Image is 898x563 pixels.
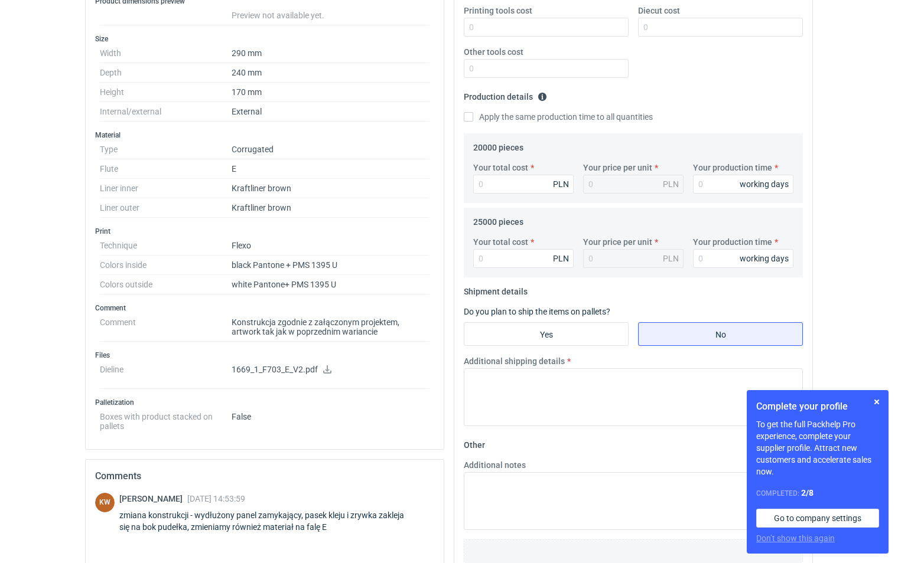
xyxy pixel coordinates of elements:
dt: Technique [100,236,232,256]
dd: Flexo [232,236,430,256]
input: 0 [464,18,629,37]
a: Go to company settings [756,509,879,528]
label: Do you plan to ship the items on pallets? [464,307,610,316]
div: PLN [663,178,679,190]
div: PLN [553,178,569,190]
dd: Corrugated [232,140,430,159]
input: 0 [464,59,629,78]
p: To get the full Packhelp Pro experience, complete your supplier profile. Attract new customers an... [756,418,879,477]
dt: Liner inner [100,179,232,198]
dd: False [232,407,430,431]
h3: Size [95,34,434,44]
div: working days [740,178,789,190]
dt: Internal/external [100,102,232,122]
dt: Dieline [100,360,232,389]
input: 0 [473,249,574,268]
h3: Files [95,351,434,360]
legend: Shipment details [464,282,528,296]
h3: Palletization [95,398,434,407]
legend: 20000 pieces [473,138,523,152]
dt: Liner outer [100,198,232,218]
h1: Complete your profile [756,400,879,414]
label: Other tools cost [464,46,523,58]
h3: Print [95,227,434,236]
legend: Other [464,436,485,450]
input: 0 [693,175,793,194]
label: Printing tools cost [464,5,532,17]
span: Preview not available yet. [232,11,324,20]
input: 0 [693,249,793,268]
label: Additional shipping details [464,355,565,367]
dd: External [232,102,430,122]
p: 1669_1_F703_E_V2.pdf [232,365,430,375]
dd: 290 mm [232,44,430,63]
input: 0 [473,175,574,194]
h2: Comments [95,469,434,483]
dt: Depth [100,63,232,83]
div: zmiana konstrukcji - wydłużony panel zamykający, pasek kleju i zrywka zakleja się na bok pudełka,... [119,509,434,533]
label: Additional notes [464,459,526,471]
label: Your production time [693,236,772,248]
label: Yes [464,322,629,346]
div: PLN [663,253,679,264]
span: [PERSON_NAME] [119,494,187,503]
dd: Kraftliner brown [232,198,430,218]
dt: Flute [100,159,232,179]
dd: black Pantone + PMS 1395 U [232,256,430,275]
dt: Comment [100,313,232,342]
h3: Comment [95,303,434,313]
div: Klaudia Wiśniewska [95,493,115,512]
div: PLN [553,253,569,264]
dd: E [232,159,430,179]
label: Your total cost [473,162,528,174]
dt: Type [100,140,232,159]
legend: 25000 pieces [473,212,523,227]
button: Skip for now [870,395,884,409]
dt: Colors inside [100,256,232,275]
dt: Boxes with product stacked on pallets [100,407,232,431]
dd: Kraftliner brown [232,179,430,198]
dt: Colors outside [100,275,232,294]
h3: Material [95,130,434,140]
dt: Height [100,83,232,102]
span: [DATE] 14:53:59 [187,494,245,503]
div: working days [740,253,789,264]
label: Your price per unit [583,162,652,174]
strong: 2 / 8 [801,488,814,497]
legend: Production details [464,87,547,102]
dt: Width [100,44,232,63]
label: Your total cost [473,236,528,248]
label: Your production time [693,162,772,174]
dd: 240 mm [232,63,430,83]
label: Apply the same production time to all quantities [464,111,653,123]
dd: Konstrukcja zgodnie z załączonym projektem, artwork tak jak w poprzednim wariancie [232,313,430,342]
label: No [638,322,803,346]
dd: 170 mm [232,83,430,102]
input: 0 [638,18,803,37]
button: Don’t show this again [756,532,835,544]
dd: white Pantone+ PMS 1395 U [232,275,430,294]
div: Completed: [756,487,879,499]
label: Diecut cost [638,5,680,17]
figcaption: KW [95,493,115,512]
label: Your price per unit [583,236,652,248]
